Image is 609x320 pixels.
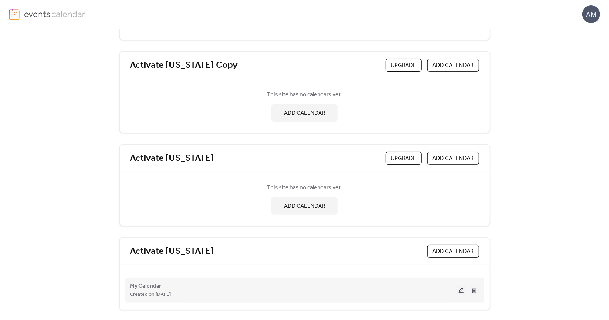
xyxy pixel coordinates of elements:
button: ADD CALENDAR [271,197,338,215]
span: This site has no calendars yet. [267,91,342,99]
span: ADD CALENDAR [433,61,474,70]
a: My Calendar [130,284,162,288]
button: ADD CALENDAR [427,59,479,72]
a: Activate [US_STATE] Copy [130,60,238,71]
button: Upgrade [386,152,422,165]
span: Upgrade [391,154,416,163]
button: ADD CALENDAR [427,152,479,165]
span: This site has no calendars yet. [267,184,342,192]
span: Created on [DATE] [130,290,171,299]
div: AM [582,5,600,23]
span: ADD CALENDAR [433,154,474,163]
img: logo-type [24,9,86,19]
span: ADD CALENDAR [433,247,474,256]
span: ADD CALENDAR [284,202,325,211]
img: logo [9,9,20,20]
span: Upgrade [391,61,416,70]
span: ADD CALENDAR [284,109,325,118]
a: Activate [US_STATE] [130,153,214,164]
button: Upgrade [386,59,422,72]
button: ADD CALENDAR [271,104,338,122]
button: ADD CALENDAR [427,245,479,258]
span: My Calendar [130,282,162,290]
a: Activate [US_STATE] [130,246,214,257]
